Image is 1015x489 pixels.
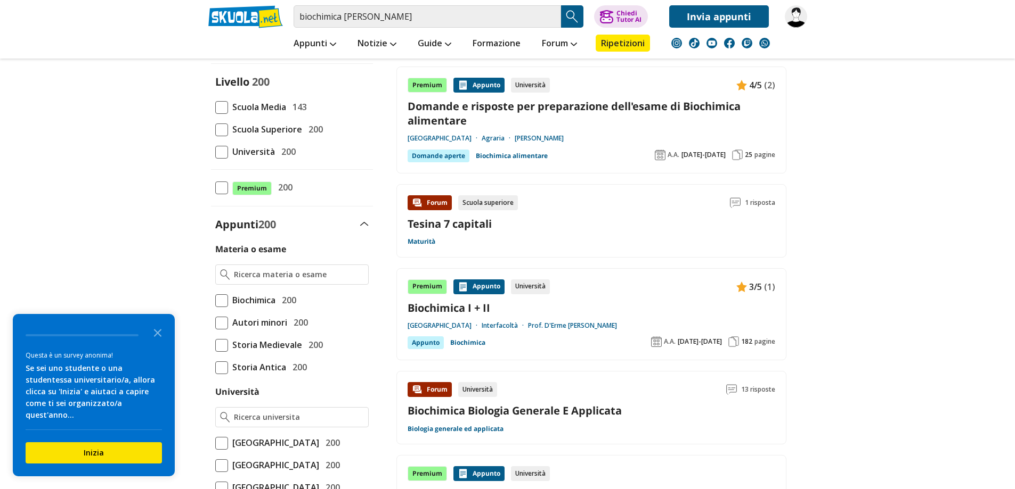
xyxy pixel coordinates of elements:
img: Commenti lettura [726,384,737,395]
div: Questa è un survey anonima! [26,350,162,360]
div: Se sei uno studente o una studentessa universitario/a, allora clicca su 'Inizia' e aiutaci a capi... [26,362,162,421]
a: Tesina 7 capitali [408,217,492,231]
span: pagine [754,337,775,346]
span: 200 [304,338,323,352]
span: 13 risposte [741,382,775,397]
span: 1 risposta [745,195,775,210]
span: 143 [288,100,307,114]
img: Appunti contenuto [458,281,468,292]
span: Università [228,145,275,159]
a: Prof. D'Erme [PERSON_NAME] [528,321,617,330]
span: A.A. [664,337,676,346]
img: Ricerca universita [220,412,230,422]
div: Appunto [453,78,505,93]
span: (1) [764,280,775,294]
div: Forum [408,382,452,397]
img: Appunti contenuto [458,468,468,479]
span: 200 [289,316,308,329]
div: Università [511,78,550,93]
img: tiktok [689,38,700,48]
span: 200 [278,293,296,307]
span: 25 [745,151,752,159]
div: Premium [408,78,447,93]
span: Storia Medievale [228,338,302,352]
span: 182 [741,337,752,346]
input: Ricerca universita [234,412,363,422]
span: 200 [304,122,323,136]
img: youtube [707,38,717,48]
div: Chiedi Tutor AI [616,10,642,23]
a: [PERSON_NAME] [515,134,564,143]
img: ARYAVA [785,5,807,28]
a: Notizie [355,35,399,54]
span: Scuola Media [228,100,286,114]
span: [GEOGRAPHIC_DATA] [228,436,319,450]
a: [GEOGRAPHIC_DATA] [408,134,482,143]
label: Università [215,386,259,397]
a: Biochimica alimentare [476,150,548,162]
img: Pagine [728,336,739,347]
div: Università [511,466,550,481]
div: Scuola superiore [458,195,518,210]
img: Forum contenuto [412,197,423,208]
span: (2) [764,78,775,92]
a: Formazione [470,35,523,54]
img: Anno accademico [651,336,662,347]
span: 200 [288,360,307,374]
a: [GEOGRAPHIC_DATA] [408,321,482,330]
img: Pagine [732,150,743,160]
label: Livello [215,74,249,89]
img: Apri e chiudi sezione [360,222,369,226]
span: [DATE]-[DATE] [678,337,722,346]
img: Commenti lettura [730,197,741,208]
img: twitch [742,38,752,48]
img: WhatsApp [759,38,770,48]
span: Scuola Superiore [228,122,302,136]
div: Premium [408,279,447,294]
a: Appunti [291,35,339,54]
div: Forum [408,195,452,210]
input: Cerca appunti, riassunti o versioni [294,5,561,28]
span: 200 [274,180,293,194]
span: Biochimica [228,293,275,307]
img: facebook [724,38,735,48]
span: 200 [277,145,296,159]
span: 3/5 [749,280,762,294]
a: Interfacoltà [482,321,528,330]
img: Appunti contenuto [458,80,468,90]
span: 4/5 [749,78,762,92]
button: ChiediTutor AI [594,5,648,28]
div: Università [458,382,497,397]
span: 200 [252,74,270,89]
label: Appunti [215,217,276,231]
img: Cerca appunti, riassunti o versioni [564,9,580,24]
button: Close the survey [147,321,168,343]
a: Guide [415,35,454,54]
div: Premium [408,466,447,481]
div: Appunto [408,336,444,349]
img: instagram [671,38,682,48]
input: Ricerca materia o esame [234,269,363,280]
a: Agraria [482,134,515,143]
button: Search Button [561,5,583,28]
img: Forum contenuto [412,384,423,395]
a: Domande e risposte per preparazione dell'esame di Biochimica alimentare [408,99,775,128]
img: Ricerca materia o esame [220,269,230,280]
span: Storia Antica [228,360,286,374]
label: Materia o esame [215,243,286,255]
span: 200 [321,436,340,450]
span: Premium [232,181,272,195]
img: Appunti contenuto [736,281,747,292]
a: Biochimica I + II [408,301,775,315]
img: Appunti contenuto [736,80,747,90]
div: Appunto [453,279,505,294]
a: Biochimica [450,336,485,349]
a: Invia appunti [669,5,769,28]
button: Inizia [26,442,162,463]
a: Biochimica Biologia Generale E Applicata [408,403,622,418]
div: Survey [13,314,175,476]
a: Maturità [408,237,435,246]
a: Ripetizioni [596,35,650,52]
span: Autori minori [228,316,287,329]
span: [DATE]-[DATE] [681,151,726,159]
